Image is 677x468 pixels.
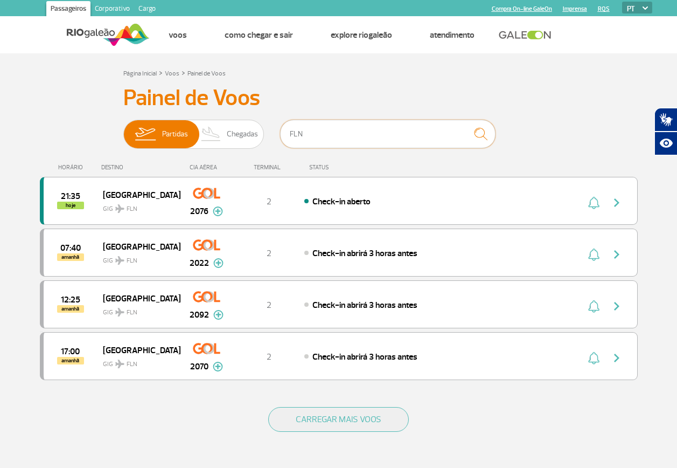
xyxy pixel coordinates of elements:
img: destiny_airplane.svg [115,360,124,368]
div: TERMINAL [234,164,304,171]
span: amanhã [57,305,84,313]
a: Voos [165,70,179,78]
a: Cargo [134,1,160,18]
span: [GEOGRAPHIC_DATA] [103,343,172,357]
a: Passageiros [46,1,90,18]
span: Check-in abrirá 3 horas antes [312,248,417,259]
img: sino-painel-voo.svg [588,196,599,209]
span: GIG [103,250,172,266]
span: amanhã [57,253,84,261]
span: 2070 [190,360,208,373]
img: seta-direita-painel-voo.svg [610,300,623,313]
a: Explore RIOgaleão [331,30,392,40]
img: seta-direita-painel-voo.svg [610,196,623,209]
a: Imprensa [563,5,587,12]
input: Voo, cidade ou cia aérea [280,120,495,148]
span: 2076 [190,205,208,218]
span: 2025-09-26 07:40:00 [60,244,81,252]
span: 2025-09-25 21:35:00 [61,192,80,200]
img: slider-desembarque [196,120,227,148]
span: hoje [57,202,84,209]
a: Corporativo [90,1,134,18]
img: slider-embarque [128,120,162,148]
div: Plugin de acessibilidade da Hand Talk. [654,108,677,155]
span: [GEOGRAPHIC_DATA] [103,239,172,253]
a: Painel de Voos [187,70,226,78]
span: [GEOGRAPHIC_DATA] [103,291,172,305]
img: seta-direita-painel-voo.svg [610,352,623,364]
a: RQS [598,5,610,12]
span: 2092 [190,308,209,321]
span: FLN [127,204,137,214]
img: mais-info-painel-voo.svg [213,207,223,216]
a: Voos [169,30,187,40]
span: 2 [267,300,271,311]
span: Check-in abrirá 3 horas antes [312,352,417,362]
span: FLN [127,360,137,369]
a: Compra On-line GaleOn [492,5,552,12]
button: Abrir recursos assistivos. [654,132,677,155]
img: mais-info-painel-voo.svg [213,362,223,371]
div: DESTINO [101,164,180,171]
a: Atendimento [430,30,474,40]
a: > [182,66,185,79]
img: destiny_airplane.svg [115,256,124,265]
span: amanhã [57,357,84,364]
img: sino-painel-voo.svg [588,352,599,364]
a: Página Inicial [123,70,157,78]
span: GIG [103,198,172,214]
h3: Painel de Voos [123,85,554,112]
img: mais-info-painel-voo.svg [213,310,224,320]
a: > [159,66,163,79]
img: sino-painel-voo.svg [588,300,599,313]
span: GIG [103,302,172,318]
div: HORÁRIO [43,164,102,171]
span: 2022 [190,257,209,270]
img: seta-direita-painel-voo.svg [610,248,623,261]
img: destiny_airplane.svg [115,308,124,316]
span: FLN [127,256,137,266]
div: CIA AÉREA [180,164,234,171]
button: Abrir tradutor de língua de sinais. [654,108,677,132]
a: Como chegar e sair [225,30,293,40]
span: 2025-09-26 12:25:00 [61,296,80,304]
span: [GEOGRAPHIC_DATA] [103,188,172,202]
button: CARREGAR MAIS VOOS [268,407,409,432]
span: Chegadas [227,120,258,148]
span: Check-in abrirá 3 horas antes [312,300,417,311]
img: destiny_airplane.svg [115,204,124,213]
span: 2 [267,352,271,362]
span: 2 [267,248,271,259]
div: STATUS [304,164,392,171]
span: FLN [127,308,137,318]
span: GIG [103,354,172,369]
span: Partidas [162,120,188,148]
span: 2025-09-26 17:00:00 [61,348,80,355]
span: Check-in aberto [312,196,371,207]
span: 2 [267,196,271,207]
img: sino-painel-voo.svg [588,248,599,261]
img: mais-info-painel-voo.svg [213,258,224,268]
